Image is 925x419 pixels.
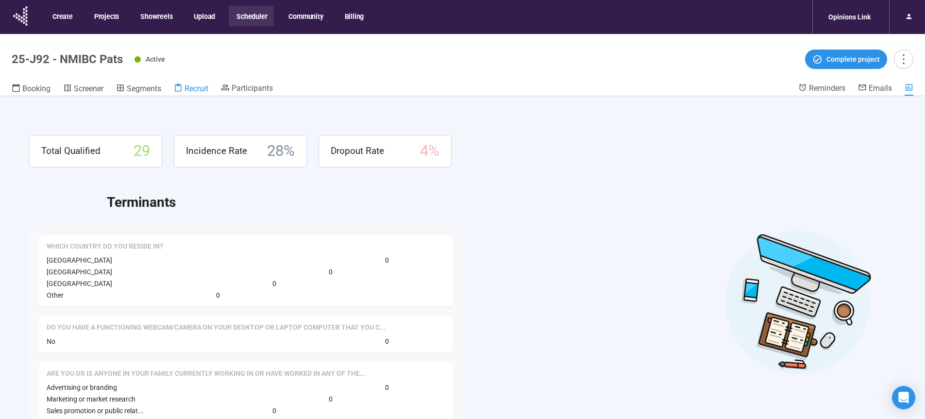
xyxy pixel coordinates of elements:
[385,382,389,393] span: 0
[47,395,135,403] span: Marketing or market research
[216,290,220,301] span: 0
[281,6,330,26] button: Community
[232,84,273,93] span: Participants
[47,242,163,251] span: Which country do you reside in?
[47,323,386,333] span: Do you have a functioning webcam/camera on your desktop or laptop computer that you can use durin...
[47,337,55,345] span: No
[47,384,117,391] span: Advertising or branding
[186,144,247,158] span: Incidence Rate
[894,50,913,69] button: more
[823,8,876,26] div: Opinions Link
[826,54,880,65] span: Complete project
[272,405,276,416] span: 0
[86,6,126,26] button: Projects
[329,394,333,404] span: 0
[725,229,872,375] img: Desktop work notes
[134,139,150,163] span: 29
[869,84,892,93] span: Emails
[809,84,845,93] span: Reminders
[47,407,144,415] span: Sales promotion or public relat...
[133,6,179,26] button: Showreels
[385,255,389,266] span: 0
[331,144,384,158] span: Dropout Rate
[47,268,112,276] span: [GEOGRAPHIC_DATA]
[805,50,887,69] button: Complete project
[63,83,103,96] a: Screener
[127,84,161,93] span: Segments
[329,267,333,277] span: 0
[116,83,161,96] a: Segments
[47,256,112,264] span: [GEOGRAPHIC_DATA]
[107,192,896,213] h2: Terminants
[74,84,103,93] span: Screener
[47,291,64,299] span: Other
[420,139,439,163] span: 4 %
[22,84,50,93] span: Booking
[12,52,123,66] h1: 25-J92 - NMIBC Pats
[221,83,273,95] a: Participants
[174,83,208,96] a: Recruit
[12,83,50,96] a: Booking
[47,280,112,287] span: [GEOGRAPHIC_DATA]
[185,84,208,93] span: Recruit
[337,6,371,26] button: Billing
[146,55,165,63] span: Active
[186,6,222,26] button: Upload
[47,369,366,379] span: Are you or is anyone in your family currently working in or have worked in any of the following o...
[41,144,101,158] span: Total Qualified
[897,52,910,66] span: more
[858,83,892,95] a: Emails
[892,386,915,409] div: Open Intercom Messenger
[798,83,845,95] a: Reminders
[385,336,389,347] span: 0
[45,6,80,26] button: Create
[229,6,274,26] button: Scheduler
[272,278,276,289] span: 0
[267,139,295,163] span: 28 %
